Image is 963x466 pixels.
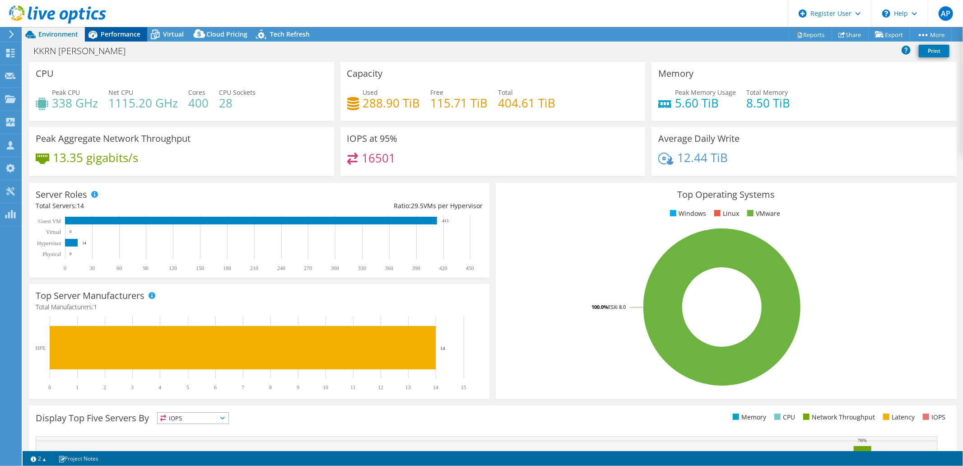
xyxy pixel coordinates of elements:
span: IOPS [158,413,228,424]
text: 14 [440,345,446,351]
h4: 13.35 gigabits/s [53,153,138,163]
h3: CPU [36,69,54,79]
h3: Top Server Manufacturers [36,291,144,301]
text: 210 [250,265,258,271]
h3: Server Roles [36,190,87,200]
text: Guest VM [38,218,61,224]
a: Project Notes [52,453,105,464]
span: Cloud Pricing [206,30,247,38]
h3: IOPS at 95% [347,134,398,144]
text: 10 [323,384,328,391]
text: 3 [131,384,134,391]
text: 12 [378,384,383,391]
span: AP [939,6,953,21]
a: Share [832,28,869,42]
div: Ratio: VMs per Hypervisor [259,201,483,211]
text: 90 [143,265,149,271]
text: 150 [196,265,204,271]
span: 29.5 [411,201,423,210]
a: More [910,28,952,42]
text: 120 [169,265,177,271]
text: Virtual [46,229,61,235]
text: 30 [89,265,95,271]
span: Performance [101,30,140,38]
a: Print [919,45,949,57]
text: 1 [76,384,79,391]
text: 76% [858,438,867,443]
li: Network Throughput [801,412,875,422]
h4: 8.50 TiB [746,98,790,108]
text: 11 [350,384,356,391]
span: Total Memory [746,88,788,97]
h4: 28 [219,98,256,108]
text: 450 [466,265,474,271]
span: Total [498,88,513,97]
span: 14 [77,201,84,210]
span: Net CPU [108,88,133,97]
h4: 288.90 TiB [363,98,420,108]
text: 13 [405,384,411,391]
li: Linux [712,209,739,219]
span: Peak CPU [52,88,80,97]
h4: 404.61 TiB [498,98,556,108]
text: 8 [269,384,272,391]
h1: KKRN [PERSON_NAME] [29,46,140,56]
h4: Total Manufacturers: [36,302,483,312]
span: Peak Memory Usage [675,88,736,97]
text: HPE [35,345,46,351]
text: Physical [42,251,61,257]
h4: 16501 [362,153,395,163]
text: 360 [385,265,393,271]
text: 7 [242,384,244,391]
li: CPU [772,412,795,422]
h3: Top Operating Systems [502,190,949,200]
text: 14 [82,241,87,245]
h4: 115.71 TiB [431,98,488,108]
text: 5 [186,384,189,391]
text: 420 [439,265,447,271]
span: Free [431,88,444,97]
span: CPU Sockets [219,88,256,97]
text: 300 [331,265,339,271]
span: Cores [188,88,205,97]
h4: 400 [188,98,209,108]
h3: Average Daily Write [658,134,740,144]
text: 6 [214,384,217,391]
h4: 5.60 TiB [675,98,736,108]
span: Environment [38,30,78,38]
text: 180 [223,265,231,271]
text: 413 [442,219,449,223]
text: 0 [48,384,51,391]
text: 0 [70,229,72,234]
span: Used [363,88,378,97]
span: Virtual [163,30,184,38]
li: Memory [730,412,766,422]
text: Hypervisor [37,240,61,247]
text: 0 [70,252,72,256]
text: 4 [158,384,161,391]
text: 2 [103,384,106,391]
tspan: 100.0% [591,303,608,310]
h4: 338 GHz [52,98,98,108]
a: Reports [789,28,832,42]
text: 0 [64,265,66,271]
text: 330 [358,265,366,271]
a: Export [868,28,910,42]
text: 390 [412,265,420,271]
text: 270 [304,265,312,271]
h3: Memory [658,69,693,79]
li: VMware [745,209,780,219]
span: Tech Refresh [270,30,310,38]
h4: 12.44 TiB [677,153,728,163]
svg: \n [882,9,890,18]
span: 1 [93,303,97,311]
text: 9 [297,384,299,391]
text: 240 [277,265,285,271]
li: IOPS [921,412,945,422]
div: Total Servers: [36,201,259,211]
li: Windows [668,209,706,219]
text: 60 [116,265,122,271]
h3: Peak Aggregate Network Throughput [36,134,191,144]
text: 15 [461,384,466,391]
tspan: ESXi 8.0 [608,303,626,310]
